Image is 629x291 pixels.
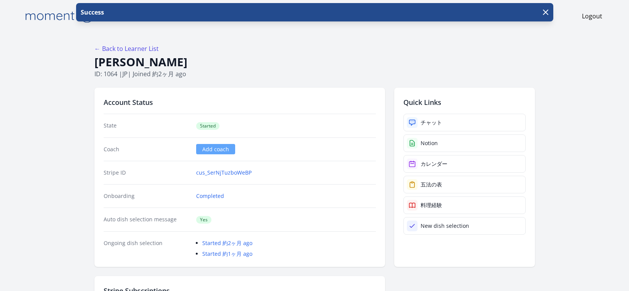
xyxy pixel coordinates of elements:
span: Yes [196,216,211,224]
h1: [PERSON_NAME] [94,55,535,69]
a: Notion [403,134,526,152]
span: Started [196,122,219,130]
div: チャット [421,119,442,126]
div: 五法の表 [421,181,442,188]
dt: Auto dish selection message [104,216,190,224]
a: Completed [196,192,224,200]
a: チャット [403,114,526,131]
a: 五法の表 [403,176,526,193]
a: カレンダー [403,155,526,173]
dt: Coach [104,145,190,153]
p: ID: 1064 | | Joined 約2ヶ月 ago [94,69,535,78]
div: カレンダー [421,160,447,168]
a: New dish selection [403,217,526,235]
a: Add coach [196,144,235,154]
a: Started 約2ヶ月 ago [202,239,252,247]
a: 料理経験 [403,196,526,214]
dt: Ongoing dish selection [104,239,190,258]
div: New dish selection [421,222,469,230]
a: Started 約1ヶ月 ago [202,250,252,257]
a: ← Back to Learner List [94,44,159,53]
dt: State [104,122,190,130]
div: 料理経験 [421,201,442,209]
a: cus_SerNjTuzboWeBP [196,169,252,177]
p: Success [79,8,104,17]
dt: Stripe ID [104,169,190,177]
div: Notion [421,139,438,147]
span: jp [122,70,128,78]
h2: Account Status [104,97,376,108]
h2: Quick Links [403,97,526,108]
dt: Onboarding [104,192,190,200]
